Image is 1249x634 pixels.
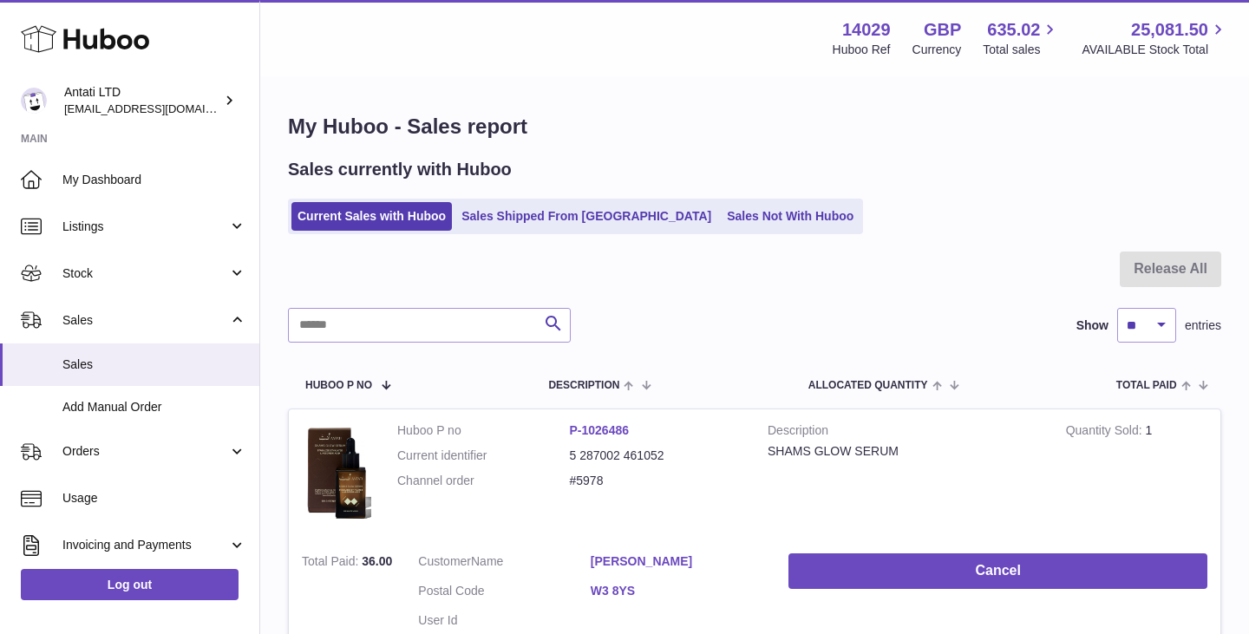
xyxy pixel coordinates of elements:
span: Listings [62,219,228,235]
span: AVAILABLE Stock Total [1082,42,1228,58]
span: ALLOCATED Quantity [808,380,928,391]
span: Sales [62,312,228,329]
dt: Channel order [397,473,570,489]
span: Usage [62,490,246,507]
span: 25,081.50 [1131,18,1208,42]
span: Orders [62,443,228,460]
span: 635.02 [987,18,1040,42]
a: 25,081.50 AVAILABLE Stock Total [1082,18,1228,58]
dt: User Id [418,612,591,629]
span: entries [1185,317,1221,334]
td: 1 [1053,409,1220,540]
img: toufic@antatiskin.com [21,88,47,114]
span: Customer [418,554,471,568]
a: Sales Shipped From [GEOGRAPHIC_DATA] [455,202,717,231]
a: Sales Not With Huboo [721,202,860,231]
strong: Description [768,422,1040,443]
h2: Sales currently with Huboo [288,158,512,181]
strong: Total Paid [302,554,362,572]
div: SHAMS GLOW SERUM [768,443,1040,460]
a: 635.02 Total sales [983,18,1060,58]
a: Current Sales with Huboo [291,202,452,231]
a: P-1026486 [570,423,630,437]
span: Sales [62,356,246,373]
span: [EMAIL_ADDRESS][DOMAIN_NAME] [64,101,255,115]
div: Antati LTD [64,84,220,117]
dt: Postal Code [418,583,591,604]
strong: GBP [924,18,961,42]
label: Show [1076,317,1108,334]
span: Total sales [983,42,1060,58]
strong: Quantity Sold [1066,423,1146,441]
a: [PERSON_NAME] [591,553,763,570]
dt: Name [418,553,591,574]
span: Stock [62,265,228,282]
dd: 5 287002 461052 [570,448,742,464]
span: Total paid [1116,380,1177,391]
h1: My Huboo - Sales report [288,113,1221,141]
dt: Huboo P no [397,422,570,439]
div: Currency [912,42,962,58]
a: Log out [21,569,239,600]
span: Description [548,380,619,391]
img: 1735333660.png [302,422,371,523]
span: Invoicing and Payments [62,537,228,553]
span: My Dashboard [62,172,246,188]
span: 36.00 [362,554,392,568]
span: Huboo P no [305,380,372,391]
dt: Current identifier [397,448,570,464]
a: W3 8YS [591,583,763,599]
div: Huboo Ref [833,42,891,58]
dd: #5978 [570,473,742,489]
span: Add Manual Order [62,399,246,415]
button: Cancel [788,553,1207,589]
strong: 14029 [842,18,891,42]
